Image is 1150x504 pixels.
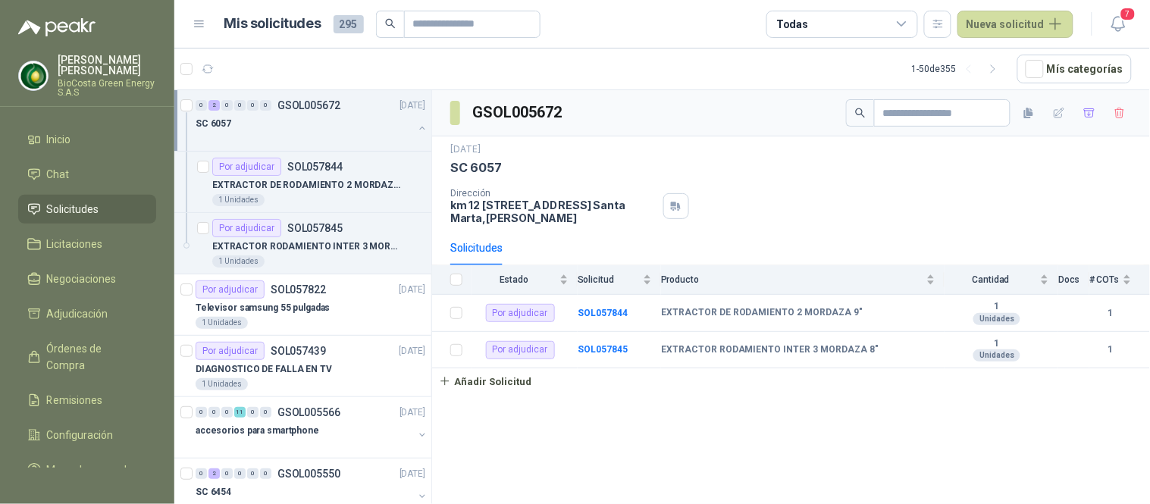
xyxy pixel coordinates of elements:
[212,194,265,206] div: 1 Unidades
[196,317,248,329] div: 1 Unidades
[661,344,879,356] b: EXTRACTOR RODAMIENTO INTER 3 MORDAZA 8"
[578,308,628,318] a: SOL057844
[47,201,99,218] span: Solicitudes
[208,468,220,479] div: 2
[47,392,103,409] span: Remisiones
[945,338,1049,350] b: 1
[400,99,425,113] p: [DATE]
[174,152,431,213] a: Por adjudicarSOL057844EXTRACTOR DE RODAMIENTO 2 MORDAZA 9"1 Unidades
[58,79,156,97] p: BioCosta Green Energy S.A.S
[1089,343,1132,357] b: 1
[196,378,248,390] div: 1 Unidades
[277,100,340,111] p: GSOL005672
[578,265,661,295] th: Solicitud
[973,349,1020,362] div: Unidades
[196,407,207,418] div: 0
[47,427,114,443] span: Configuración
[1120,7,1136,21] span: 7
[221,468,233,479] div: 0
[234,407,246,418] div: 11
[212,178,401,193] p: EXTRACTOR DE RODAMIENTO 2 MORDAZA 9"
[472,265,578,295] th: Estado
[287,223,343,233] p: SOL057845
[208,407,220,418] div: 0
[234,468,246,479] div: 0
[247,468,259,479] div: 0
[196,280,265,299] div: Por adjudicar
[212,255,265,268] div: 1 Unidades
[47,236,103,252] span: Licitaciones
[945,265,1058,295] th: Cantidad
[260,407,271,418] div: 0
[912,57,1005,81] div: 1 - 50 de 355
[58,55,156,76] p: [PERSON_NAME] [PERSON_NAME]
[260,468,271,479] div: 0
[855,108,866,118] span: search
[1058,265,1089,295] th: Docs
[174,213,431,274] a: Por adjudicarSOL057845EXTRACTOR RODAMIENTO INTER 3 MORDAZA 8"1 Unidades
[973,313,1020,325] div: Unidades
[1089,306,1132,321] b: 1
[196,468,207,479] div: 0
[196,96,428,145] a: 0 2 0 0 0 0 GSOL005672[DATE] SC 6057
[277,407,340,418] p: GSOL005566
[18,421,156,449] a: Configuración
[18,455,156,484] a: Manuales y ayuda
[1105,11,1132,38] button: 7
[385,18,396,29] span: search
[18,160,156,189] a: Chat
[18,195,156,224] a: Solicitudes
[18,386,156,415] a: Remisiones
[945,301,1049,313] b: 1
[18,299,156,328] a: Adjudicación
[432,368,1150,394] a: Añadir Solicitud
[277,468,340,479] p: GSOL005550
[432,368,538,394] button: Añadir Solicitud
[400,283,425,297] p: [DATE]
[1017,55,1132,83] button: Mís categorías
[450,199,657,224] p: km 12 [STREET_ADDRESS] Santa Marta , [PERSON_NAME]
[196,301,331,315] p: Televisor samsung 55 pulgadas
[196,117,231,131] p: SC 6057
[486,304,555,322] div: Por adjudicar
[247,407,259,418] div: 0
[450,142,481,157] p: [DATE]
[47,305,108,322] span: Adjudicación
[212,239,401,254] p: EXTRACTOR RODAMIENTO INTER 3 MORDAZA 8"
[1089,274,1120,285] span: # COTs
[287,161,343,172] p: SOL057844
[334,15,364,33] span: 295
[212,158,281,176] div: Por adjudicar
[221,407,233,418] div: 0
[18,265,156,293] a: Negociaciones
[224,13,321,35] h1: Mis solicitudes
[450,188,657,199] p: Dirección
[18,125,156,154] a: Inicio
[196,342,265,360] div: Por adjudicar
[450,160,502,176] p: SC 6057
[271,346,326,356] p: SOL057439
[578,344,628,355] a: SOL057845
[47,462,133,478] span: Manuales y ayuda
[260,100,271,111] div: 0
[18,230,156,258] a: Licitaciones
[196,362,332,377] p: DIAGNOSTICO DE FALLA EN TV
[47,131,71,148] span: Inicio
[196,403,428,452] a: 0 0 0 11 0 0 GSOL005566[DATE] accesorios para smartphone
[47,271,117,287] span: Negociaciones
[486,341,555,359] div: Por adjudicar
[957,11,1073,38] button: Nueva solicitud
[945,274,1037,285] span: Cantidad
[19,61,48,90] img: Company Logo
[18,18,96,36] img: Logo peakr
[221,100,233,111] div: 0
[661,307,863,319] b: EXTRACTOR DE RODAMIENTO 2 MORDAZA 9"
[472,101,564,124] h3: GSOL005672
[1089,265,1150,295] th: # COTs
[472,274,556,285] span: Estado
[47,166,70,183] span: Chat
[400,344,425,358] p: [DATE]
[247,100,259,111] div: 0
